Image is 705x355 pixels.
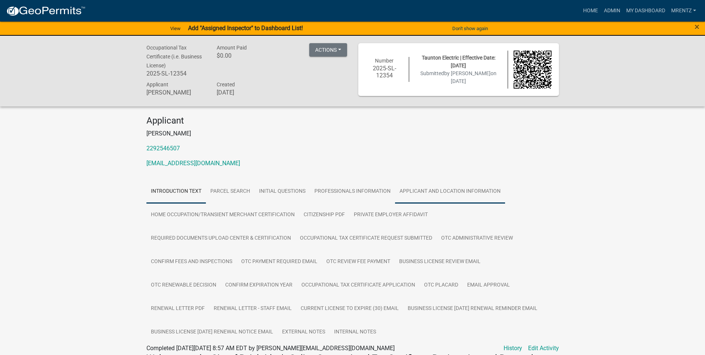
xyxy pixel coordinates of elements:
a: Citizenship PDF [299,203,349,227]
span: Occupational Tax Certificate (i.e. Business License) [146,45,202,68]
a: 2292546507 [146,145,180,152]
a: Business License Review Email [395,250,485,274]
span: Amount Paid [217,45,247,51]
a: Applicant and Location Information [395,180,505,204]
strong: Add "Assigned Inspector" to Dashboard List! [188,25,303,32]
a: Renewal Letter - Staff Email [209,297,296,321]
span: by [PERSON_NAME] [444,70,491,76]
span: × [695,22,699,32]
a: Professionals Information [310,180,395,204]
a: Renewal Letter PDF [146,297,209,321]
a: Internal Notes [330,320,381,344]
span: Created [217,81,235,87]
span: Submitted on [DATE] [420,70,497,84]
img: QR code [514,51,552,89]
a: External Notes [278,320,330,344]
a: Private Employer Affidavit [349,203,432,227]
a: Current License to Expire (30) Email [296,297,403,321]
a: Confirm Fees and Inspections [146,250,237,274]
a: Home [580,4,601,18]
a: OTC Payment Required Email [237,250,322,274]
h6: 2025-SL-12354 [366,65,404,79]
a: Required Documents Upload Center & Certification [146,227,295,250]
p: [PERSON_NAME] [146,129,559,138]
a: Parcel search [206,180,255,204]
button: Actions [309,43,347,57]
h4: Applicant [146,115,559,126]
a: [EMAIL_ADDRESS][DOMAIN_NAME] [146,160,240,167]
a: Occupational Tax Certificate Application [297,274,420,297]
a: Email Approval [463,274,514,297]
h6: [PERSON_NAME] [146,89,206,96]
a: Occupational Tax Certificate Request Submitted [295,227,437,250]
a: Business License [DATE] Renewal Reminder Email [403,297,542,321]
button: Don't show again [449,22,491,35]
a: Confirm Expiration Year [221,274,297,297]
a: History [504,344,522,353]
a: View [167,22,184,35]
a: OTC Renewable Decision [146,274,221,297]
a: My Dashboard [623,4,668,18]
a: Introduction Text [146,180,206,204]
a: Home Occupation/Transient Merchant Certification [146,203,299,227]
span: Number [375,58,394,64]
h6: [DATE] [217,89,276,96]
span: Completed [DATE][DATE] 8:57 AM EDT by [PERSON_NAME][EMAIL_ADDRESS][DOMAIN_NAME] [146,345,395,352]
a: OTC Review Fee Payment [322,250,395,274]
a: Initial Questions [255,180,310,204]
a: Admin [601,4,623,18]
a: Edit Activity [528,344,559,353]
a: OTC Administrative Review [437,227,517,250]
h6: $0.00 [217,52,276,59]
a: OTC Placard [420,274,463,297]
span: Applicant [146,81,168,87]
button: Close [695,22,699,31]
h6: 2025-SL-12354 [146,70,206,77]
a: Business License [DATE] Renewal Notice Email [146,320,278,344]
span: Taunton Electric | Effective Date: [DATE] [422,55,495,68]
a: Mrentz [668,4,699,18]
